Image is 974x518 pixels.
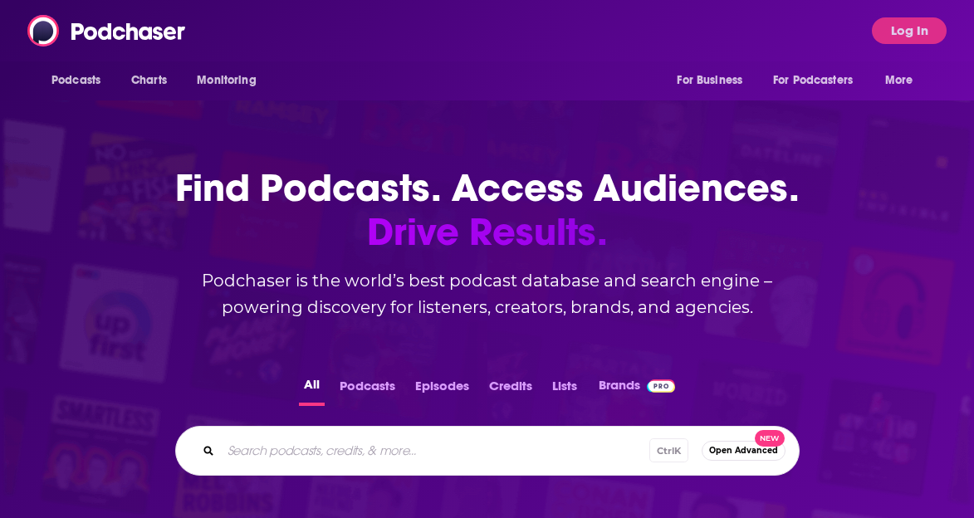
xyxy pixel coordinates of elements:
span: For Podcasters [773,69,853,92]
span: Podcasts [51,69,100,92]
button: Podcasts [335,374,400,406]
img: Podchaser - Follow, Share and Rate Podcasts [27,15,187,46]
img: Podchaser Pro [647,379,676,393]
button: Log In [872,17,947,44]
span: Drive Results. [155,210,820,254]
a: Charts [120,65,177,96]
h2: Podchaser is the world’s best podcast database and search engine – powering discovery for listene... [155,267,820,320]
button: open menu [762,65,877,96]
span: Ctrl K [649,438,688,462]
span: More [885,69,913,92]
a: BrandsPodchaser Pro [599,374,676,406]
button: Open AdvancedNew [702,441,786,461]
button: Episodes [410,374,474,406]
span: Charts [131,69,167,92]
input: Search podcasts, credits, & more... [221,437,649,464]
button: open menu [185,65,277,96]
button: All [299,374,325,406]
button: open menu [665,65,763,96]
div: Search podcasts, credits, & more... [175,426,800,476]
span: For Business [677,69,742,92]
button: Credits [484,374,537,406]
span: Monitoring [197,69,256,92]
button: open menu [874,65,934,96]
span: New [755,430,785,447]
button: Lists [547,374,582,406]
h1: Find Podcasts. Access Audiences. [155,166,820,254]
button: open menu [40,65,122,96]
span: Open Advanced [709,446,778,455]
